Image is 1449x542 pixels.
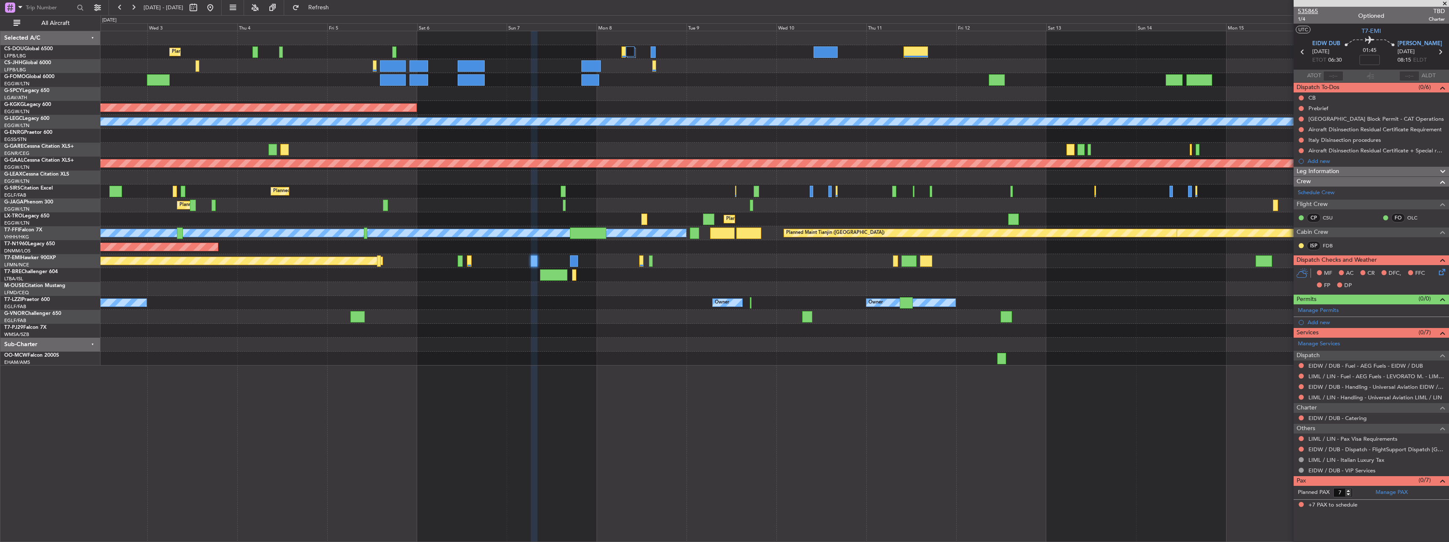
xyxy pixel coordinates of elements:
a: EGGW/LTN [4,164,30,171]
a: LX-TROLegacy 650 [4,214,49,219]
span: G-ENRG [4,130,24,135]
a: LIML / LIN - Pax Visa Requirements [1308,435,1397,442]
span: [DATE] - [DATE] [144,4,183,11]
a: Manage Services [1298,340,1340,348]
span: [PERSON_NAME] [1397,40,1442,48]
a: G-JAGAPhenom 300 [4,200,53,205]
a: EIDW / DUB - VIP Services [1308,467,1376,474]
div: Add new [1308,319,1445,326]
a: EGGW/LTN [4,81,30,87]
a: T7-BREChallenger 604 [4,269,58,274]
a: EGLF/FAB [4,192,26,198]
span: G-KGKG [4,102,24,107]
span: G-JAGA [4,200,24,205]
span: T7-LZZI [4,297,22,302]
span: Refresh [301,5,336,11]
span: G-LEAX [4,172,22,177]
a: T7-PJ29Falcon 7X [4,325,46,330]
span: T7-N1960 [4,241,28,247]
a: CS-JHHGlobal 6000 [4,60,51,65]
span: Leg Information [1297,167,1339,176]
a: FDB [1323,242,1342,249]
div: Aircraft Disinsection Residual Certificate + Special request [1308,147,1445,154]
div: Fri 5 [327,23,417,31]
button: All Aircraft [9,16,92,30]
a: EGSS/STN [4,136,27,143]
a: T7-EMIHawker 900XP [4,255,56,260]
div: Wed 3 [147,23,237,31]
span: CR [1368,269,1375,278]
a: OLC [1407,214,1426,222]
span: T7-EMI [1362,27,1381,35]
span: MF [1324,269,1332,278]
div: [GEOGRAPHIC_DATA] Block Permit - CAT Operations [1308,115,1444,122]
span: T7-EMI [4,255,21,260]
span: Crew [1297,177,1311,187]
span: G-FOMO [4,74,26,79]
span: Dispatch [1297,351,1320,360]
div: Tue 9 [687,23,776,31]
span: Dispatch To-Dos [1297,83,1339,92]
a: LIML / LIN - Handling - Universal Aviation LIML / LIN [1308,394,1442,401]
a: LGAV/ATH [4,95,27,101]
a: G-GAALCessna Citation XLS+ [4,158,74,163]
div: Planned Maint [GEOGRAPHIC_DATA] ([GEOGRAPHIC_DATA]) [179,199,312,211]
a: EGGW/LTN [4,122,30,129]
span: G-GARE [4,144,24,149]
span: CS-DOU [4,46,24,51]
span: Flight Crew [1297,200,1328,209]
a: T7-FFIFalcon 7X [4,228,42,233]
span: Charter [1297,403,1317,413]
span: 535865 [1298,7,1318,16]
a: LFPB/LBG [4,53,26,59]
span: (0/7) [1419,328,1431,337]
span: T7-PJ29 [4,325,23,330]
div: Mon 8 [597,23,687,31]
span: CS-JHH [4,60,22,65]
span: [DATE] [1312,48,1330,56]
span: LX-TRO [4,214,22,219]
span: DP [1344,282,1352,290]
span: T7-BRE [4,269,22,274]
span: G-LEGC [4,116,22,121]
a: G-SIRSCitation Excel [4,186,53,191]
a: EGNR/CEG [4,150,30,157]
span: Charter [1429,16,1445,23]
div: FO [1391,213,1405,222]
a: LFMD/CEQ [4,290,29,296]
a: EIDW / DUB - Catering [1308,415,1367,422]
span: 01:45 [1363,46,1376,55]
div: Sat 6 [417,23,507,31]
div: Fri 12 [956,23,1046,31]
span: 08:15 [1397,56,1411,65]
a: T7-N1960Legacy 650 [4,241,55,247]
a: LIML / LIN - Fuel - AEG Fuels - LEVORATO M. - LIML / LIN [1308,373,1445,380]
span: +7 PAX to schedule [1308,501,1357,509]
a: M-OUSECitation Mustang [4,283,65,288]
div: Sat 13 [1046,23,1136,31]
a: EGGW/LTN [4,178,30,184]
span: Others [1297,424,1315,434]
a: EGGW/LTN [4,108,30,115]
a: Manage PAX [1376,488,1408,497]
span: [DATE] [1397,48,1415,56]
div: Planned Maint [GEOGRAPHIC_DATA] ([GEOGRAPHIC_DATA]) [273,185,406,198]
a: G-ENRGPraetor 600 [4,130,52,135]
div: Tue 2 [57,23,147,31]
span: DFC, [1389,269,1401,278]
span: ALDT [1422,72,1435,80]
div: Optioned [1358,11,1384,20]
span: (0/7) [1419,476,1431,485]
div: ISP [1307,241,1321,250]
a: WMSA/SZB [4,331,29,338]
span: 06:30 [1328,56,1342,65]
span: T7-FFI [4,228,19,233]
div: Planned Maint [GEOGRAPHIC_DATA] ([GEOGRAPHIC_DATA]) [172,46,305,58]
span: Pax [1297,476,1306,486]
span: G-SPCY [4,88,22,93]
a: EHAM/AMS [4,359,30,366]
a: LIML / LIN - Italian Luxury Tax [1308,456,1384,463]
span: Services [1297,328,1319,338]
a: EGLF/FAB [4,317,26,324]
span: G-VNOR [4,311,25,316]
